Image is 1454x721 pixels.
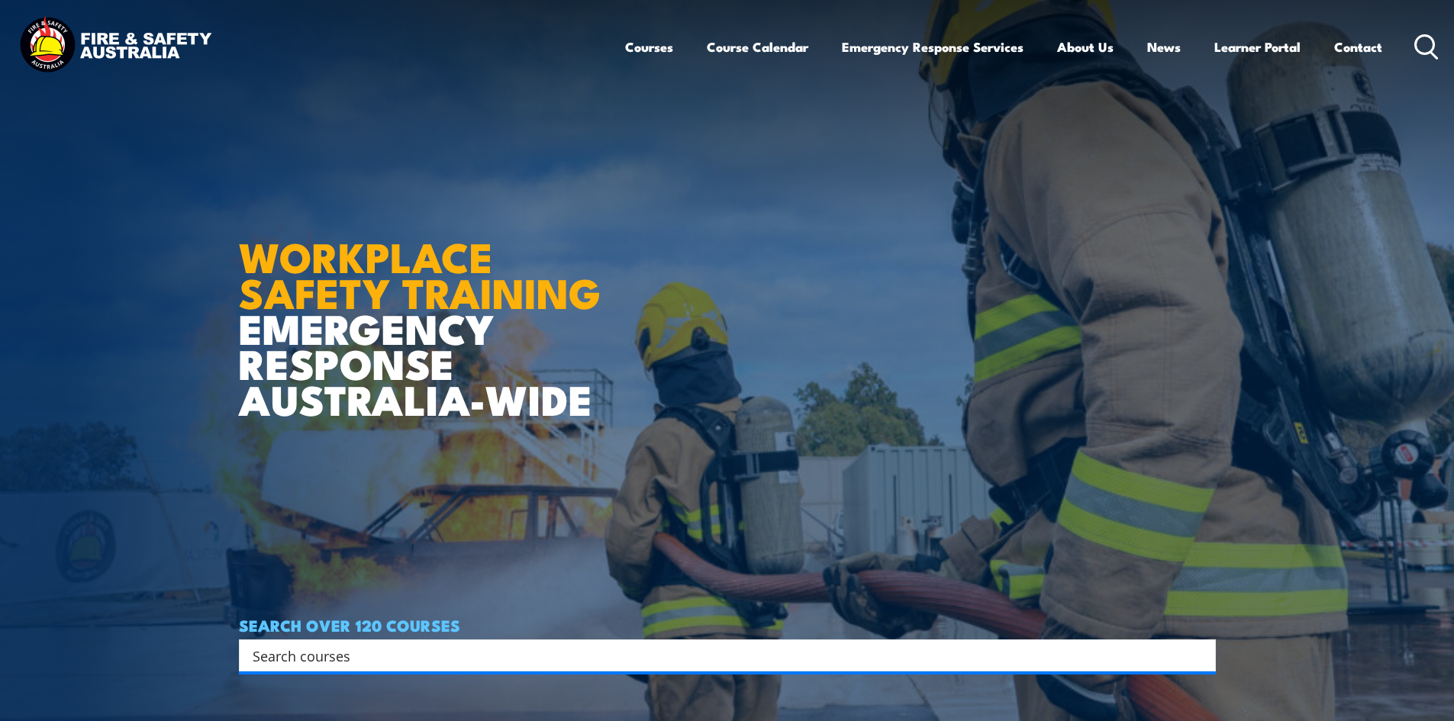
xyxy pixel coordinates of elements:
[1147,27,1181,67] a: News
[1189,645,1211,666] button: Search magnifier button
[842,27,1024,67] a: Emergency Response Services
[707,27,808,67] a: Course Calendar
[1057,27,1114,67] a: About Us
[239,224,601,323] strong: WORKPLACE SAFETY TRAINING
[253,644,1182,667] input: Search input
[1214,27,1301,67] a: Learner Portal
[239,616,1216,633] h4: SEARCH OVER 120 COURSES
[1334,27,1382,67] a: Contact
[625,27,673,67] a: Courses
[239,200,612,417] h1: EMERGENCY RESPONSE AUSTRALIA-WIDE
[256,645,1185,666] form: Search form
